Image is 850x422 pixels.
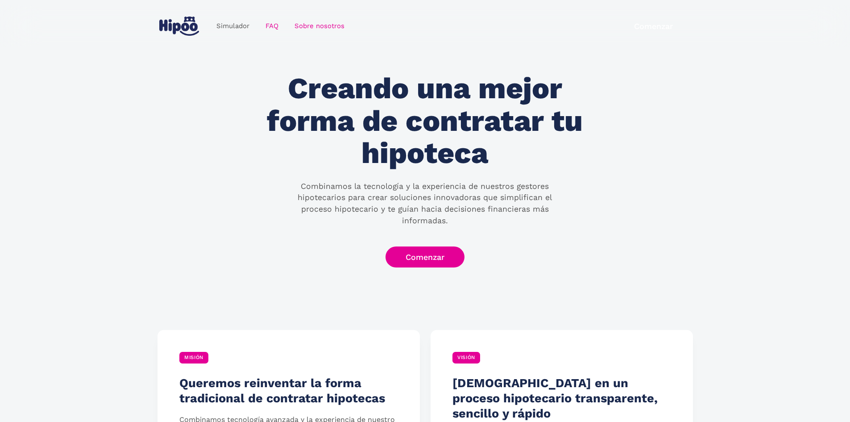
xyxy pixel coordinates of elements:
h4: [DEMOGRAPHIC_DATA] en un proceso hipotecario transparente, sencillo y rápido [452,376,671,421]
div: MISIÓN [179,352,208,364]
h1: Creando una mejor forma de contratar tu hipoteca [256,72,594,170]
h4: Queremos reinventar la forma tradicional de contratar hipotecas [179,376,398,406]
a: Comenzar [386,247,464,267]
div: VISIÓN [452,352,480,364]
a: Sobre nosotros [286,17,352,35]
a: FAQ [257,17,286,35]
a: Simulador [208,17,257,35]
a: home [158,13,201,39]
p: Combinamos la tecnología y la experiencia de nuestros gestores hipotecarios para crear soluciones... [282,181,568,226]
a: Comenzar [614,16,693,37]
